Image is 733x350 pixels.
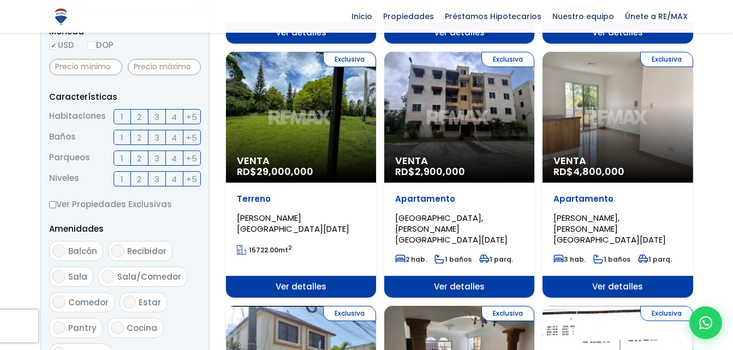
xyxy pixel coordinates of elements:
span: Ver detalles [384,22,534,44]
span: Cocina [127,322,157,334]
span: [PERSON_NAME], [PERSON_NAME][GEOGRAPHIC_DATA][DATE] [553,212,666,245]
span: Venta [237,155,365,166]
span: 3 [154,172,159,186]
sup: 2 [288,244,292,252]
input: Ver Propiedades Exclusivas [49,201,56,208]
span: Propiedades [378,8,439,25]
span: 3 [154,110,159,124]
span: Exclusiva [323,306,376,321]
span: Ver detalles [384,276,534,298]
span: Comedor [68,297,109,308]
span: Habitaciones [49,109,106,124]
span: 29,000,000 [257,165,313,178]
span: 2 hab. [395,255,427,264]
input: Pantry [52,321,65,334]
p: Amenidades [49,222,201,236]
span: 3 [154,152,159,165]
a: Exclusiva Venta RD$29,000,000 Terreno [PERSON_NAME][GEOGRAPHIC_DATA][DATE] 15722.00mt2 Ver detalles [226,52,376,298]
input: Recibidor [111,244,124,257]
span: 2 [137,131,141,144]
input: Cocina [111,321,124,334]
span: RD$ [395,165,465,178]
span: Sala/Comedor [117,271,181,282]
span: 2,900,000 [415,165,465,178]
span: 1 parq. [638,255,672,264]
span: Ver detalles [226,276,376,298]
span: Sala [68,271,87,282]
span: 4 [171,152,177,165]
span: RD$ [553,165,624,178]
span: Estar [139,297,161,308]
label: USD [49,38,74,52]
span: RD$ [237,165,313,178]
span: Nuestro equipo [547,8,619,25]
span: Exclusiva [323,52,376,67]
span: Exclusiva [481,52,534,67]
span: Pantry [68,322,97,334]
span: Parqueos [49,150,90,166]
input: Balcón [52,244,65,257]
img: Logo de REMAX [51,7,70,26]
span: 1 [121,172,123,186]
p: Apartamento [395,194,523,204]
p: Características [49,90,201,104]
span: +5 [186,110,197,124]
span: 2 [137,110,141,124]
p: Terreno [237,194,365,204]
input: USD [49,41,58,50]
span: Ver detalles [226,22,376,44]
span: [PERSON_NAME][GEOGRAPHIC_DATA][DATE] [237,212,349,234]
span: 2 [137,152,141,165]
span: Balcón [68,245,97,257]
span: Niveles [49,171,79,186]
span: 3 [154,131,159,144]
input: Precio máximo [128,59,201,75]
span: 1 parq. [479,255,513,264]
a: Exclusiva Venta RD$4,800,000 Apartamento [PERSON_NAME], [PERSON_NAME][GEOGRAPHIC_DATA][DATE] 3 ha... [543,52,693,298]
span: 3 hab. [553,255,586,264]
span: Préstamos Hipotecarios [439,8,547,25]
input: Precio mínimo [49,59,122,75]
p: Apartamento [553,194,682,204]
span: Ver detalles [543,22,693,44]
span: 1 [121,110,123,124]
span: 1 baños [593,255,630,264]
label: Ver Propiedades Exclusivas [49,197,201,211]
label: DOP [87,38,114,52]
span: [GEOGRAPHIC_DATA], [PERSON_NAME][GEOGRAPHIC_DATA][DATE] [395,212,508,245]
a: Exclusiva Venta RD$2,900,000 Apartamento [GEOGRAPHIC_DATA], [PERSON_NAME][GEOGRAPHIC_DATA][DATE] ... [384,52,534,298]
input: Sala [52,270,65,283]
span: Recibidor [127,245,166,257]
span: 1 [121,152,123,165]
span: Baños [49,130,76,145]
span: Venta [395,155,523,166]
span: +5 [186,152,197,165]
span: mt [237,245,292,255]
span: 15722.00 [249,245,278,255]
span: Inicio [346,8,378,25]
span: 1 baños [434,255,472,264]
span: 1 [121,131,123,144]
span: +5 [186,131,197,144]
span: 4 [171,110,177,124]
span: 4 [171,131,177,144]
input: Estar [123,295,136,309]
span: Venta [553,155,682,166]
input: DOP [87,41,96,50]
span: 2 [137,172,141,186]
span: Exclusiva [481,306,534,321]
span: +5 [186,172,197,186]
span: 4 [171,172,177,186]
span: Exclusiva [640,52,693,67]
span: Ver detalles [543,276,693,298]
input: Sala/Comedor [102,270,115,283]
input: Comedor [52,295,65,309]
span: Únete a RE/MAX [619,8,693,25]
span: Exclusiva [640,306,693,321]
span: 4,800,000 [573,165,624,178]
